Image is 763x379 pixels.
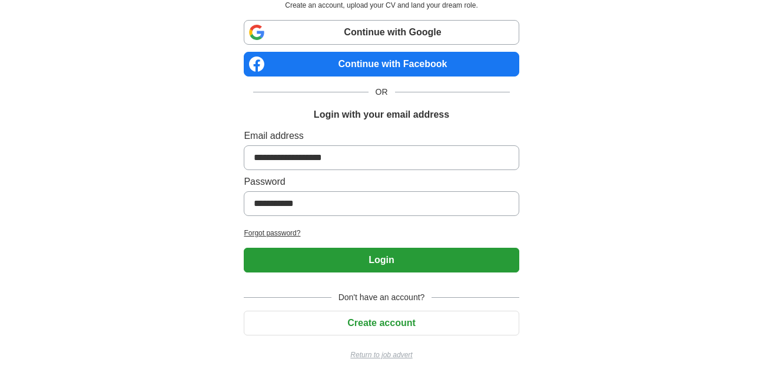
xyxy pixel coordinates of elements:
[244,350,519,360] a: Return to job advert
[369,86,395,98] span: OR
[244,52,519,77] a: Continue with Facebook
[244,129,519,143] label: Email address
[244,175,519,189] label: Password
[314,108,449,122] h1: Login with your email address
[244,228,519,238] a: Forgot password?
[244,311,519,335] button: Create account
[331,291,432,304] span: Don't have an account?
[244,318,519,328] a: Create account
[244,248,519,272] button: Login
[244,20,519,45] a: Continue with Google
